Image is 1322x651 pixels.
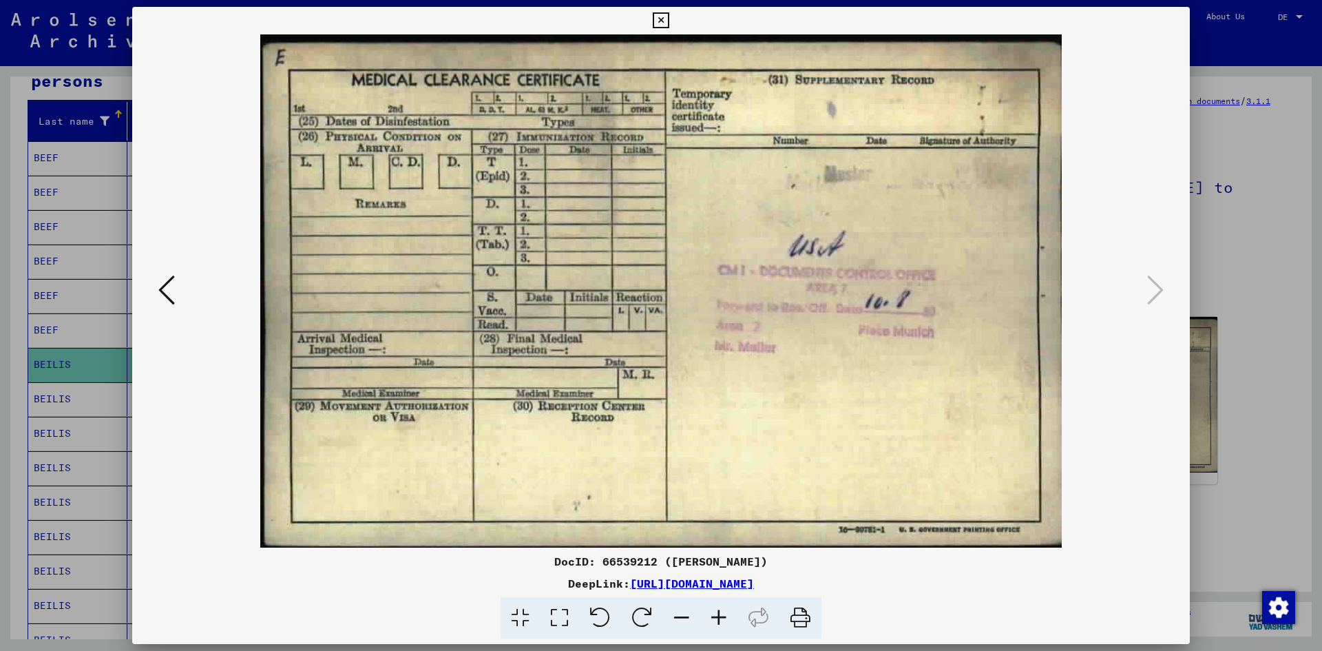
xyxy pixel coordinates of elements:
[568,577,630,590] font: DeepLink:
[1262,591,1295,624] img: Change consent
[630,577,754,590] a: [URL][DOMAIN_NAME]
[179,34,1143,548] img: 002.jpg
[554,555,768,568] font: DocID: 66539212 ([PERSON_NAME])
